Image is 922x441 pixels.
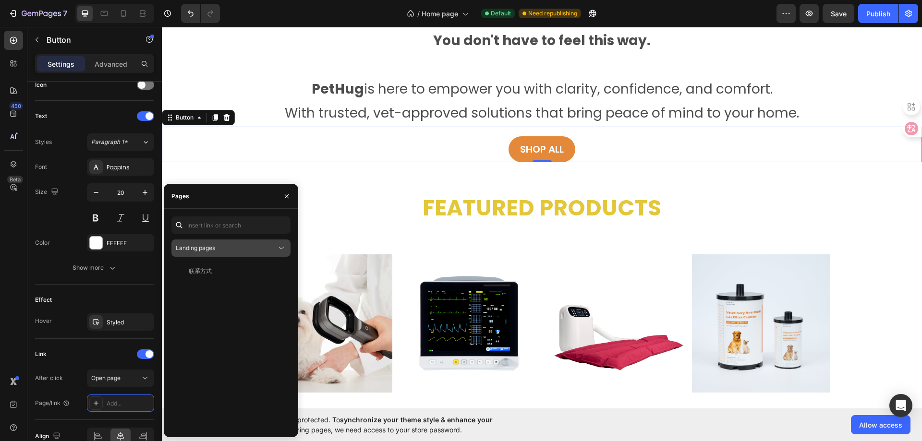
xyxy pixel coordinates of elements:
button: <p>Shop All</p> [347,109,413,135]
span: Home page [422,9,458,19]
div: Beta [7,176,23,183]
div: 联系方式 [189,267,212,275]
div: Open Intercom Messenger [889,394,912,417]
button: Paragraph 1* [87,133,154,151]
span: Paragraph 1* [91,138,128,146]
a: Disposable Gas Filter Canister [530,227,668,366]
div: Hover [35,317,52,325]
div: 450 [9,102,23,110]
span: Allow access [859,420,902,430]
div: Publish [866,9,890,19]
div: After click [35,374,63,382]
div: Pages [171,192,189,201]
p: 7 [63,8,67,19]
div: Text [35,112,47,120]
div: Icon [35,81,47,89]
div: Link [35,350,47,358]
span: Need republishing [528,9,577,18]
a: VHB Pet Warming Blanket & Heater [384,227,522,366]
div: Add... [107,399,152,408]
span: synchronize your theme style & enhance your experience [223,416,493,434]
div: Font [35,163,47,171]
div: Color [35,238,50,247]
button: Allow access [851,415,910,434]
button: Landing pages [171,239,291,257]
div: Page/link [35,399,70,407]
div: Styled [107,318,152,327]
input: Insert link or search [171,216,291,234]
p: Advanced [95,59,127,69]
a: VW1 Veterinary Wood's Lamp [92,227,230,366]
button: 7 [4,4,72,23]
div: FFFFFF [107,239,152,248]
span: Open page [91,374,121,381]
span: Save [831,10,847,18]
div: Show more [73,263,117,273]
div: Size [35,186,61,199]
span: Default [491,9,511,18]
button: Save [823,4,854,23]
span: Landing pages [176,244,215,251]
a: VE12 Modular Veterinary Patient Monitor [238,227,376,366]
span: Your page is password protected. To when designing pages, we need access to your store password. [223,415,530,435]
p: Settings [48,59,74,69]
button: Publish [858,4,898,23]
p: Shop All [358,115,402,130]
div: Undo/Redo [181,4,220,23]
div: Poppins [107,163,152,172]
button: Show more [35,259,154,276]
div: Button [12,86,34,95]
div: Effect [35,296,52,304]
div: Styles [35,138,52,146]
iframe: Design area [162,27,922,408]
button: Open page [87,369,154,387]
p: Button [47,34,128,46]
span: / [417,9,420,19]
